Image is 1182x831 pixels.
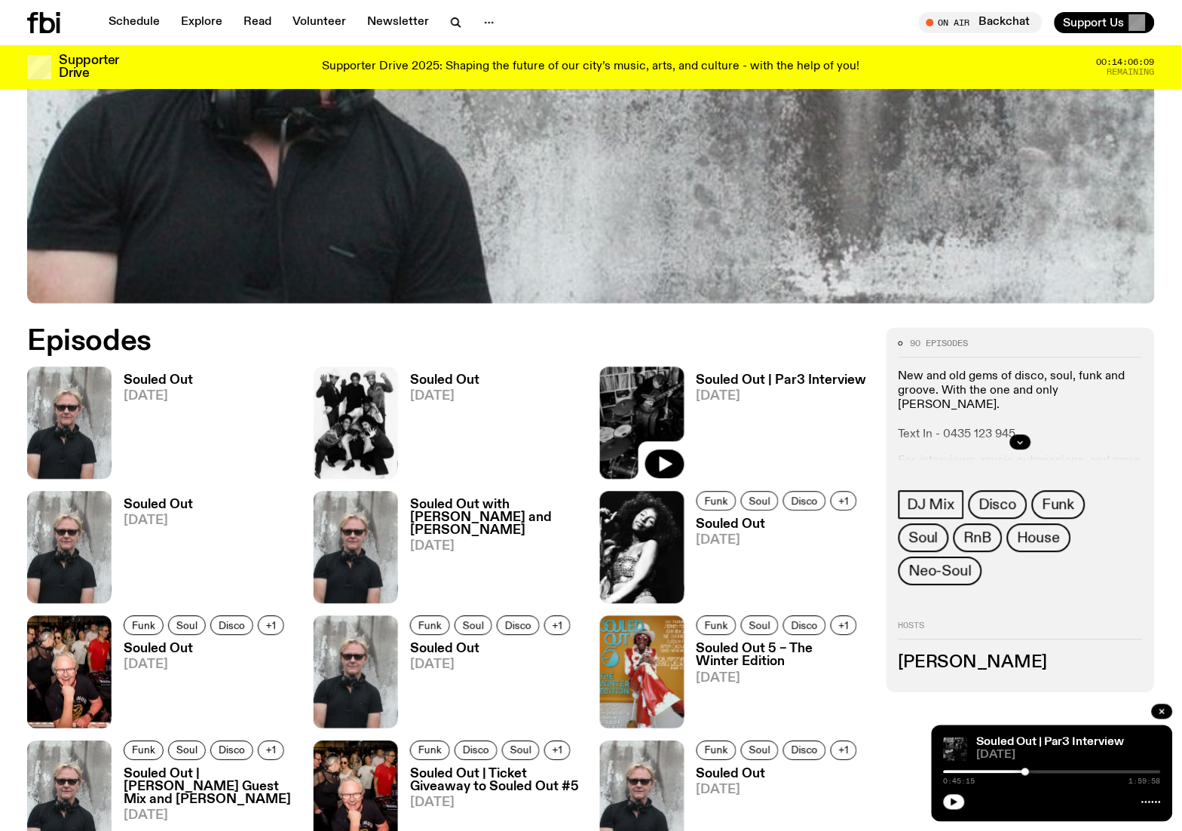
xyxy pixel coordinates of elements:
a: Funk [697,741,736,761]
a: Disco [455,741,498,761]
span: Soul [749,495,770,507]
span: Funk [132,621,155,632]
a: RnB [954,524,1002,553]
h3: Souled Out | Par3 Interview [697,375,867,388]
a: Souled Out[DATE] [112,499,193,604]
a: Soul [168,616,206,636]
span: Disco [792,495,818,507]
span: +1 [839,745,849,756]
span: +1 [266,621,276,632]
a: Souled Out[DATE] [398,375,479,480]
button: +1 [544,616,571,636]
button: +1 [831,741,857,761]
a: Funk [124,616,164,636]
h3: Supporter Drive [59,54,119,80]
span: Neo-Soul [909,563,972,580]
span: 00:14:06:09 [1097,58,1155,66]
a: Disco [783,616,826,636]
span: [DATE] [124,515,193,528]
span: Disco [505,621,531,632]
span: Funk [705,621,728,632]
h3: Souled Out | [PERSON_NAME] Guest Mix and [PERSON_NAME] [124,768,295,807]
span: [DATE] [410,541,582,553]
a: Soul [741,741,779,761]
span: [DATE] [124,659,289,672]
a: Neo-Soul [899,557,982,586]
a: Funk [697,492,736,511]
span: Disco [463,745,489,756]
button: +1 [831,492,857,511]
span: +1 [839,621,849,632]
a: Explore [172,12,231,33]
span: [DATE] [410,391,479,403]
p: New and old gems of disco, soul, funk and groove. With the one and only [PERSON_NAME]. Text In - ... [899,370,1143,443]
span: [DATE] [697,673,868,685]
a: Volunteer [283,12,355,33]
span: Disco [792,745,818,756]
span: [DATE] [410,797,582,810]
a: Souled Out[DATE] [684,519,862,604]
span: 0:45:15 [944,778,975,786]
a: Soul [168,741,206,761]
a: Soul [741,492,779,511]
span: Disco [979,497,1017,514]
a: Funk [1032,491,1086,520]
span: Remaining [1107,68,1155,76]
span: 90 episodes [911,340,969,348]
span: Funk [705,745,728,756]
button: +1 [831,616,857,636]
a: Read [234,12,280,33]
h3: Souled Out [124,499,193,512]
a: Disco [210,741,253,761]
button: Support Us [1055,12,1155,33]
h3: Souled Out [124,643,289,656]
span: +1 [266,745,276,756]
span: +1 [839,495,849,507]
img: Stephen looks directly at the camera, wearing a black tee, black sunglasses and headphones around... [314,492,398,604]
span: DJ Mix [908,497,955,514]
span: Funk [132,745,155,756]
a: Funk [697,616,736,636]
span: Support Us [1064,16,1125,29]
a: Disco [210,616,253,636]
span: [DATE] [410,659,575,672]
span: [DATE] [977,750,1161,762]
img: Stephen looks directly at the camera, wearing a black tee, black sunglasses and headphones around... [314,616,398,728]
a: Souled Out with [PERSON_NAME] and [PERSON_NAME][DATE] [398,499,582,604]
span: Soul [749,621,770,632]
span: RnB [964,530,991,547]
span: Soul [510,745,531,756]
a: Disco [497,616,540,636]
span: Soul [463,621,484,632]
a: Funk [410,616,450,636]
h3: Souled Out with [PERSON_NAME] and [PERSON_NAME] [410,499,582,538]
a: Newsletter [358,12,438,33]
a: House [1007,524,1071,553]
span: [DATE] [124,810,295,823]
a: Soul [502,741,540,761]
h3: Souled Out [410,643,575,656]
span: [DATE] [697,535,862,547]
a: Souled Out[DATE] [398,643,575,728]
a: Disco [783,492,826,511]
a: Funk [410,741,450,761]
button: +1 [258,616,284,636]
a: Souled Out | Par3 Interview[DATE] [684,375,867,480]
a: Souled Out[DATE] [112,375,193,480]
button: +1 [258,741,284,761]
span: Disco [219,745,245,756]
span: Funk [705,495,728,507]
span: [DATE] [124,391,193,403]
h3: Souled Out [697,768,862,781]
h3: Souled Out [410,375,479,388]
img: Stephen looks directly at the camera, wearing a black tee, black sunglasses and headphones around... [27,367,112,480]
span: +1 [553,621,562,632]
button: On AirBackchat [919,12,1043,33]
a: Schedule [100,12,169,33]
span: House [1018,530,1061,547]
a: Soul [455,616,492,636]
p: Supporter Drive 2025: Shaping the future of our city’s music, arts, and culture - with the help o... [323,60,860,74]
a: Funk [124,741,164,761]
h2: Hosts [899,622,1143,640]
a: Soul [899,524,949,553]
